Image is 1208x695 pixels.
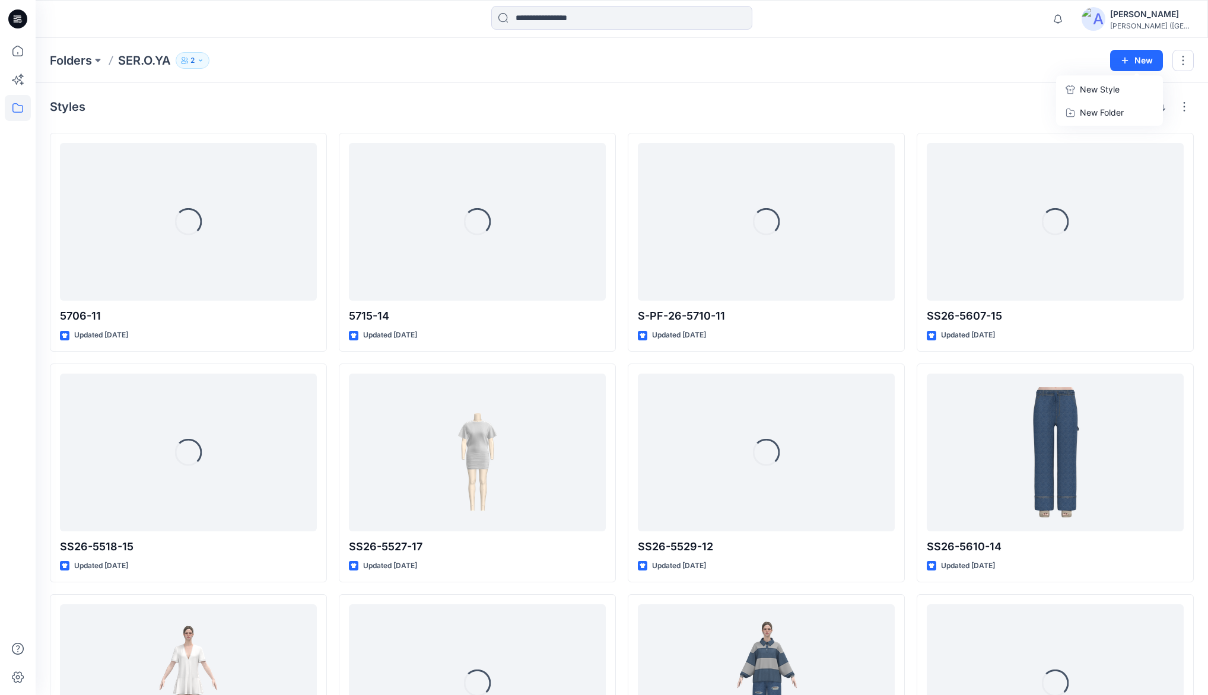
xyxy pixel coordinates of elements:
p: SS26-5518-15 [60,538,317,555]
p: SS26-5529-12 [638,538,895,555]
p: 5706-11 [60,308,317,324]
div: [PERSON_NAME] ([GEOGRAPHIC_DATA]) Exp... [1110,21,1193,30]
p: Updated [DATE] [363,329,417,342]
p: SS26-5610-14 [927,538,1184,555]
p: Updated [DATE] [652,560,706,572]
a: SS26-5610-14 [927,374,1184,531]
a: SS26-5527-17 [349,374,606,531]
p: New Folder [1080,106,1124,119]
p: SS26-5527-17 [349,538,606,555]
h4: Styles [50,100,85,114]
p: Updated [DATE] [652,329,706,342]
div: [PERSON_NAME] [1110,7,1193,21]
p: 5715-14 [349,308,606,324]
p: Updated [DATE] [74,560,128,572]
p: Updated [DATE] [363,560,417,572]
button: 2 [176,52,209,69]
p: SER.O.YA [118,52,171,69]
img: avatar [1082,7,1105,31]
a: Folders [50,52,92,69]
p: SS26-5607-15 [927,308,1184,324]
p: 2 [190,54,195,67]
button: New [1110,50,1163,71]
p: Updated [DATE] [941,560,995,572]
p: Updated [DATE] [74,329,128,342]
p: New Style [1080,82,1120,97]
p: S-PF-26-5710-11 [638,308,895,324]
a: New Style [1058,78,1161,101]
p: Updated [DATE] [941,329,995,342]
